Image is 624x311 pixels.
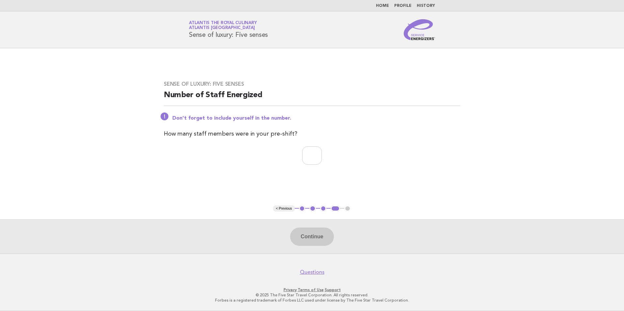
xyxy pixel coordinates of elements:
[394,4,412,8] a: Profile
[273,205,294,212] button: < Previous
[325,288,341,292] a: Support
[189,26,255,30] span: Atlantis [GEOGRAPHIC_DATA]
[320,205,327,212] button: 3
[404,19,435,40] img: Service Energizers
[309,205,316,212] button: 2
[284,288,297,292] a: Privacy
[164,81,460,87] h3: Sense of luxury: Five senses
[299,205,305,212] button: 1
[112,292,512,298] p: © 2025 The Five Star Travel Corporation. All rights reserved.
[112,298,512,303] p: Forbes is a registered trademark of Forbes LLC used under license by The Five Star Travel Corpora...
[164,90,460,106] h2: Number of Staff Energized
[172,115,460,122] p: Don't forget to include yourself in the number.
[189,21,257,30] a: Atlantis the Royal CulinaryAtlantis [GEOGRAPHIC_DATA]
[331,205,340,212] button: 4
[376,4,389,8] a: Home
[164,129,460,139] p: How many staff members were in your pre-shift?
[417,4,435,8] a: History
[300,269,324,275] a: Questions
[189,21,268,38] h1: Sense of luxury: Five senses
[112,287,512,292] p: · ·
[298,288,324,292] a: Terms of Use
